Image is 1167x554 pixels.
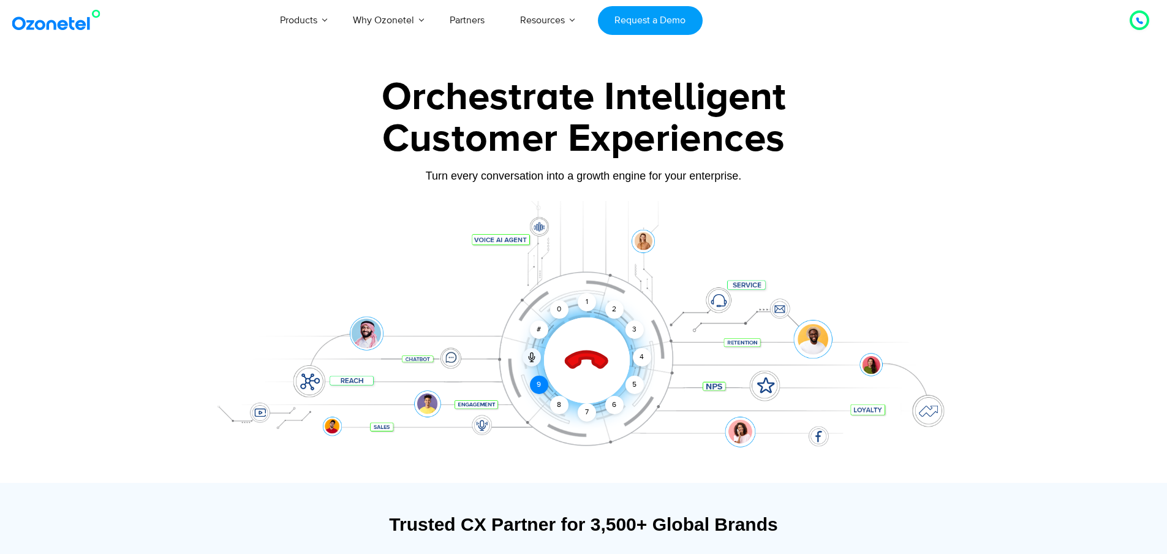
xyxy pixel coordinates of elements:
div: 8 [550,396,568,414]
div: 4 [633,348,651,366]
div: 6 [605,396,624,414]
div: 2 [605,300,624,319]
div: Orchestrate Intelligent [201,78,967,117]
div: 9 [530,376,548,394]
div: 5 [625,376,643,394]
div: 1 [578,293,596,311]
div: Customer Experiences [201,110,967,169]
div: 3 [625,321,643,339]
div: Turn every conversation into a growth engine for your enterprise. [201,169,967,183]
a: Request a Demo [598,6,703,35]
div: # [530,321,548,339]
div: 7 [578,403,596,422]
div: Trusted CX Partner for 3,500+ Global Brands [207,514,961,535]
div: 0 [550,300,568,319]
